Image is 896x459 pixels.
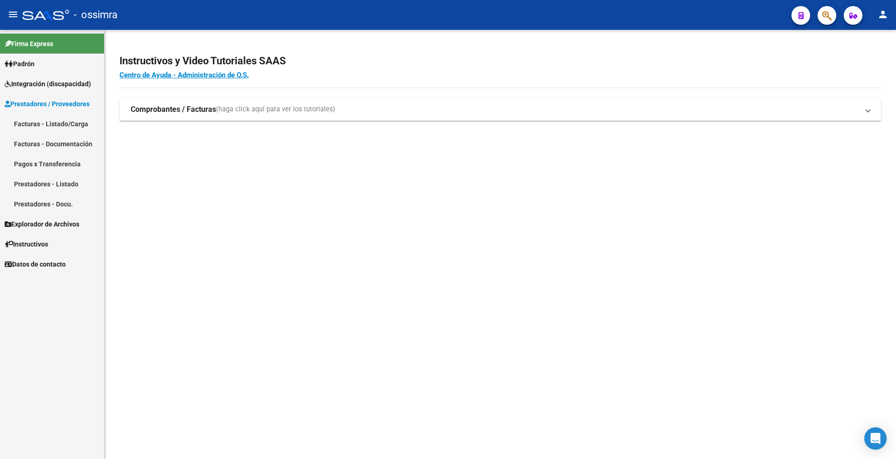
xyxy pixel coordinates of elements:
span: Datos de contacto [5,259,66,269]
a: Centro de Ayuda - Administración de O.S. [119,71,249,79]
mat-icon: menu [7,9,19,20]
span: Explorador de Archivos [5,219,79,229]
h2: Instructivos y Video Tutoriales SAAS [119,52,881,70]
span: Instructivos [5,239,48,249]
span: Padrón [5,59,35,69]
div: Open Intercom Messenger [864,427,887,450]
span: Prestadores / Proveedores [5,99,90,109]
mat-expansion-panel-header: Comprobantes / Facturas(haga click aquí para ver los tutoriales) [119,98,881,121]
span: (haga click aquí para ver los tutoriales) [216,104,335,115]
span: Integración (discapacidad) [5,79,91,89]
span: - ossimra [74,5,118,25]
strong: Comprobantes / Facturas [131,104,216,115]
mat-icon: person [877,9,889,20]
span: Firma Express [5,39,53,49]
